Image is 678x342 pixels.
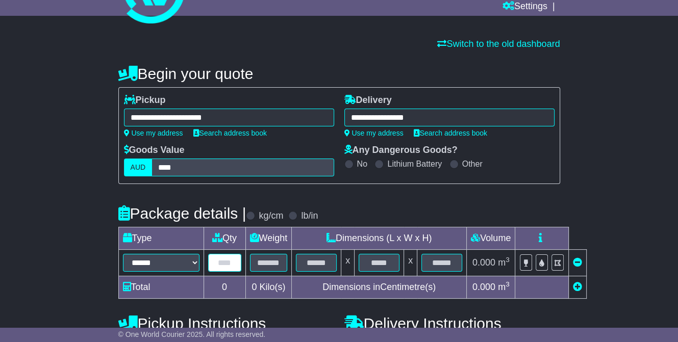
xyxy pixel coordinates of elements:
td: Total [118,276,204,299]
label: Delivery [344,95,392,106]
label: Lithium Battery [387,159,442,169]
span: 0 [252,282,257,292]
td: Dimensions (L x W x H) [292,227,467,250]
h4: Package details | [118,205,246,222]
label: No [357,159,367,169]
a: Switch to the old dashboard [437,39,560,49]
a: Remove this item [573,257,582,268]
label: Other [462,159,483,169]
label: Goods Value [124,145,185,156]
td: x [404,250,417,276]
td: Kilo(s) [245,276,292,299]
td: x [341,250,355,276]
td: 0 [204,276,245,299]
label: Pickup [124,95,166,106]
span: 0.000 [472,282,495,292]
sup: 3 [506,256,510,264]
label: kg/cm [259,211,283,222]
a: Search address book [414,129,487,137]
a: Search address book [193,129,267,137]
td: Type [118,227,204,250]
a: Use my address [344,129,404,137]
span: 0.000 [472,257,495,268]
h4: Delivery Instructions [344,315,560,332]
span: m [498,282,510,292]
span: m [498,257,510,268]
span: © One World Courier 2025. All rights reserved. [118,330,266,338]
label: AUD [124,159,153,176]
h4: Begin your quote [118,65,560,82]
label: Any Dangerous Goods? [344,145,458,156]
h4: Pickup Instructions [118,315,334,332]
td: Dimensions in Centimetre(s) [292,276,467,299]
td: Volume [467,227,515,250]
label: lb/in [301,211,318,222]
td: Weight [245,227,292,250]
sup: 3 [506,280,510,288]
a: Use my address [124,129,183,137]
a: Add new item [573,282,582,292]
td: Qty [204,227,245,250]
